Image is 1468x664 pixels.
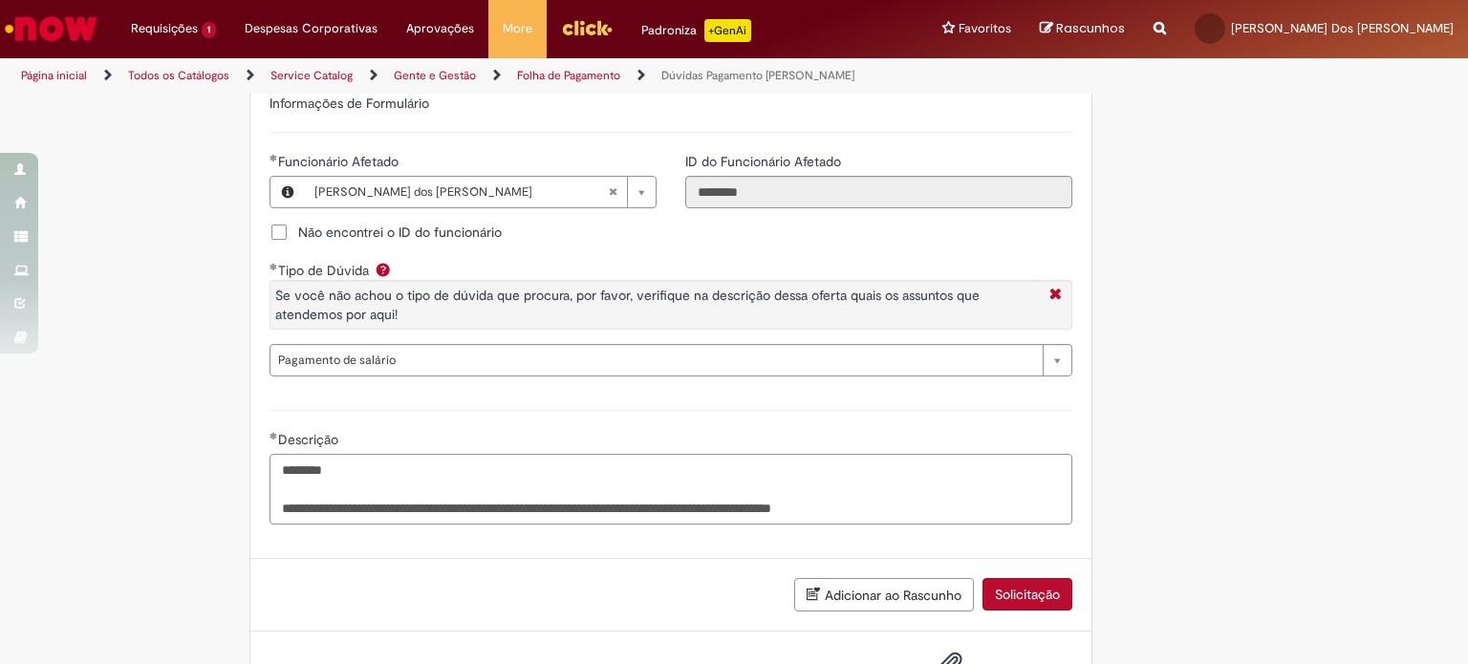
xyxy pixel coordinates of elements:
span: Requisições [131,19,198,38]
span: Descrição [278,431,342,448]
a: Rascunhos [1040,20,1125,38]
span: 1 [202,22,216,38]
span: Ajuda para Tipo de Dúvida [372,262,395,277]
span: [PERSON_NAME] dos [PERSON_NAME] [314,177,608,207]
button: Adicionar ao Rascunho [794,578,974,611]
label: Informações de Formulário [270,95,429,112]
p: +GenAi [704,19,751,42]
button: Solicitação [982,578,1072,610]
a: Dúvidas Pagamento [PERSON_NAME] [661,68,854,83]
span: Despesas Corporativas [245,19,378,38]
span: Tipo de Dúvida [278,262,373,279]
span: Pagamento de salário [278,345,1033,375]
span: Obrigatório Preenchido [270,432,278,439]
input: ID do Funcionário Afetado [685,176,1072,208]
div: Padroniza [641,19,751,42]
textarea: Descrição [270,454,1072,525]
a: Todos os Catálogos [128,68,229,83]
button: Funcionário Afetado, Visualizar este registro Alef Henrique dos Santos [270,177,305,207]
a: Gente e Gestão [394,68,476,83]
i: Fechar More information Por question_tipo_de_duvida [1045,286,1067,306]
span: Se você não achou o tipo de dúvida que procura, por favor, verifique na descrição dessa oferta qu... [275,287,980,323]
img: click_logo_yellow_360x200.png [561,13,613,42]
span: Obrigatório Preenchido [270,263,278,270]
span: Necessários - Funcionário Afetado [278,153,402,170]
a: Service Catalog [270,68,353,83]
span: Aprovações [406,19,474,38]
img: ServiceNow [2,10,100,48]
a: Folha de Pagamento [517,68,620,83]
span: Obrigatório Preenchido [270,154,278,161]
span: Somente leitura - ID do Funcionário Afetado [685,153,845,170]
a: [PERSON_NAME] dos [PERSON_NAME]Limpar campo Funcionário Afetado [305,177,656,207]
abbr: Limpar campo Funcionário Afetado [598,177,627,207]
span: Favoritos [959,19,1011,38]
span: [PERSON_NAME] Dos [PERSON_NAME] [1231,20,1454,36]
ul: Trilhas de página [14,58,964,94]
span: More [503,19,532,38]
span: Não encontrei o ID do funcionário [298,223,502,242]
span: Rascunhos [1056,19,1125,37]
a: Página inicial [21,68,87,83]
